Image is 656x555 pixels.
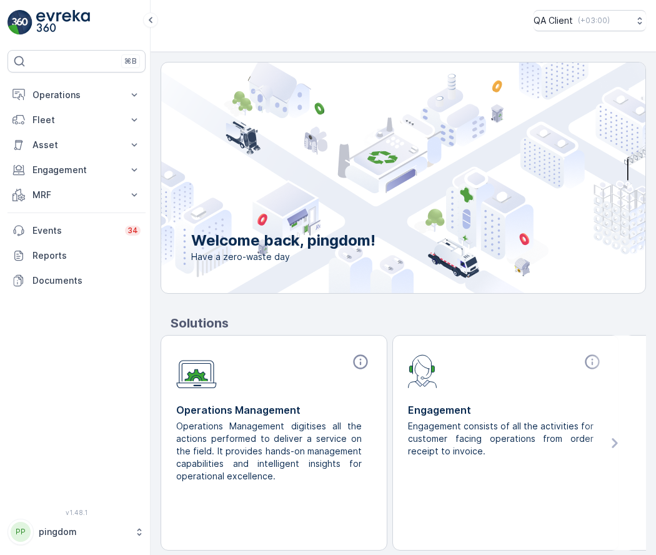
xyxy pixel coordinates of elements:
[32,189,121,201] p: MRF
[578,16,610,26] p: ( +03:00 )
[408,420,594,457] p: Engagement consists of all the activities for customer facing operations from order receipt to in...
[408,353,437,388] img: module-icon
[127,226,138,236] p: 34
[32,249,141,262] p: Reports
[7,243,146,268] a: Reports
[171,314,646,332] p: Solutions
[39,526,128,538] p: pingdom
[176,402,372,417] p: Operations Management
[7,218,146,243] a: Events34
[7,182,146,207] button: MRF
[124,56,137,66] p: ⌘B
[105,62,645,293] img: city illustration
[7,268,146,293] a: Documents
[7,82,146,107] button: Operations
[32,114,121,126] p: Fleet
[7,107,146,132] button: Fleet
[32,274,141,287] p: Documents
[176,420,362,482] p: Operations Management digitises all the actions performed to deliver a service on the field. It p...
[191,251,375,263] span: Have a zero-waste day
[32,224,117,237] p: Events
[534,14,573,27] p: QA Client
[534,10,646,31] button: QA Client(+03:00)
[408,402,604,417] p: Engagement
[176,353,217,389] img: module-icon
[191,231,375,251] p: Welcome back, pingdom!
[32,139,121,151] p: Asset
[7,10,32,35] img: logo
[32,89,121,101] p: Operations
[32,164,121,176] p: Engagement
[36,10,90,35] img: logo_light-DOdMpM7g.png
[11,522,31,542] div: PP
[7,509,146,516] span: v 1.48.1
[7,519,146,545] button: PPpingdom
[7,132,146,157] button: Asset
[7,157,146,182] button: Engagement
